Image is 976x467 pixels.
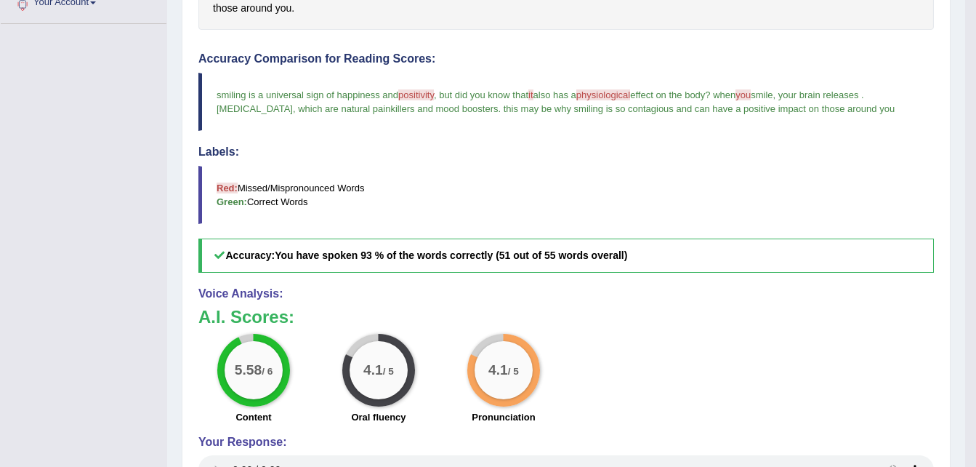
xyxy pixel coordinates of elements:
[217,103,895,114] span: [MEDICAL_DATA], which are natural painkillers and mood boosters. this may be why smiling is so co...
[235,410,271,424] label: Content
[217,89,398,100] span: smiling is a universal sign of happiness and
[198,307,294,327] b: A.I. Scores:
[241,1,273,16] span: Click to see word definition
[198,52,934,65] h4: Accuracy Comparison for Reading Scores:
[198,436,934,449] h4: Your Response:
[198,145,934,159] h4: Labels:
[217,183,238,193] b: Red:
[472,410,535,424] label: Pronunciation
[735,89,751,100] span: you
[275,1,292,16] span: Click to see word definition
[533,89,576,100] span: also has a
[488,362,508,378] big: 4.1
[217,196,247,207] b: Green:
[198,287,934,300] h4: Voice Analysis:
[630,89,735,100] span: effect on the body? when
[861,89,864,100] span: .
[773,89,776,100] span: ,
[434,89,528,100] span: , but did you know that
[363,362,383,378] big: 4.1
[213,1,238,16] span: Click to see word definition
[198,166,934,224] blockquote: Missed/Mispronounced Words Correct Words
[383,367,394,378] small: / 5
[275,250,627,261] b: You have spoken 93 % of the words correctly (51 out of 55 words overall)
[398,89,434,100] span: positivity
[528,89,533,100] span: it
[351,410,406,424] label: Oral fluency
[198,239,934,273] h5: Accuracy:
[235,362,262,378] big: 5.58
[508,367,519,378] small: / 5
[751,89,773,100] span: smile
[778,89,859,100] span: your brain releases
[576,89,630,100] span: physiological
[262,367,273,378] small: / 6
